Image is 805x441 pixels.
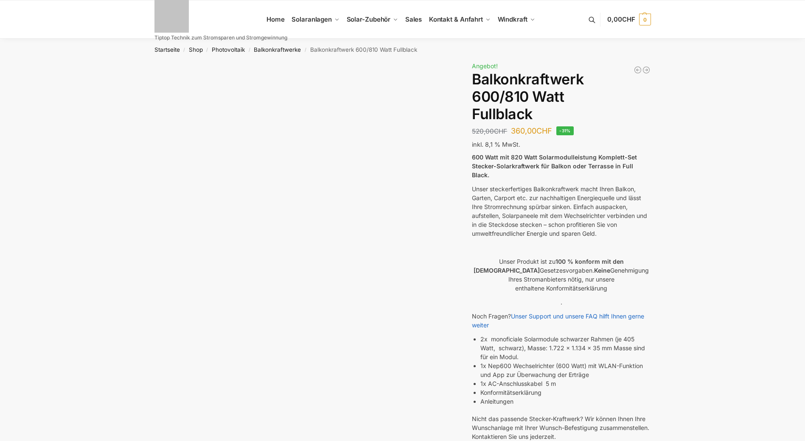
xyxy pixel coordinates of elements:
[472,257,651,293] p: Unser Produkt ist zu Gesetzesvorgaben. Genehmigung Ihres Stromanbieters nötig, nur unsere enthalt...
[401,0,425,39] a: Sales
[494,127,507,135] span: CHF
[154,46,180,53] a: Startseite
[594,267,610,274] strong: Keine
[180,47,189,53] span: /
[480,335,651,361] li: 2x monoficiale Solarmodule schwarzer Rahmen (je 405 Watt, schwarz), Masse: 1.722 x 1.134 x 35 mm ...
[288,0,343,39] a: Solaranlagen
[639,14,651,25] span: 0
[472,127,507,135] bdi: 520,00
[405,15,422,23] span: Sales
[480,397,651,406] li: Anleitungen
[474,258,624,274] strong: 100 % konform mit den [DEMOGRAPHIC_DATA]
[347,15,391,23] span: Solar-Zubehör
[634,66,642,74] a: Balkonkraftwerk 445/600 Watt Bificial
[343,0,401,39] a: Solar-Zubehör
[429,15,483,23] span: Kontakt & Anfahrt
[154,35,287,40] p: Tiptop Technik zum Stromsparen und Stromgewinnung
[472,184,651,238] p: Unser steckerfertiges Balkonkraftwerk macht Ihren Balkon, Garten, Carport etc. zur nachhaltigen E...
[472,141,520,148] span: inkl. 8,1 % MwSt.
[498,15,527,23] span: Windkraft
[472,71,651,123] h1: Balkonkraftwerk 600/810 Watt Fullblack
[203,47,212,53] span: /
[245,47,254,53] span: /
[642,66,651,74] a: Balkonkraftwerk 405/600 Watt erweiterbar
[494,0,539,39] a: Windkraft
[189,46,203,53] a: Shop
[607,15,635,23] span: 0,00
[472,312,651,329] p: Noch Fragen?
[480,361,651,379] li: 1x Nep600 Wechselrichter (600 Watt) mit WLAN-Funktion und App zur Überwachung der Erträge
[480,379,651,388] li: 1x AC-Anschlusskabel 5 m
[556,126,574,135] span: -31%
[607,7,651,32] a: 0,00CHF 0
[425,0,494,39] a: Kontakt & Anfahrt
[472,298,651,307] p: .
[511,126,552,135] bdi: 360,00
[301,47,310,53] span: /
[292,15,332,23] span: Solaranlagen
[472,414,651,441] p: Nicht das passende Stecker-Kraftwerk? Wir können Ihnen Ihre Wunschanlage mit Ihrer Wunsch-Befesti...
[212,46,245,53] a: Photovoltaik
[472,154,637,179] strong: 600 Watt mit 820 Watt Solarmodulleistung Komplett-Set Stecker-Solarkraftwerk für Balkon oder Terr...
[480,388,651,397] li: Konformitätserklärung
[472,313,644,329] a: Unser Support und unsere FAQ hilft Ihnen gerne weiter
[254,46,301,53] a: Balkonkraftwerke
[472,62,498,70] span: Angebot!
[622,15,635,23] span: CHF
[139,39,666,61] nav: Breadcrumb
[536,126,552,135] span: CHF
